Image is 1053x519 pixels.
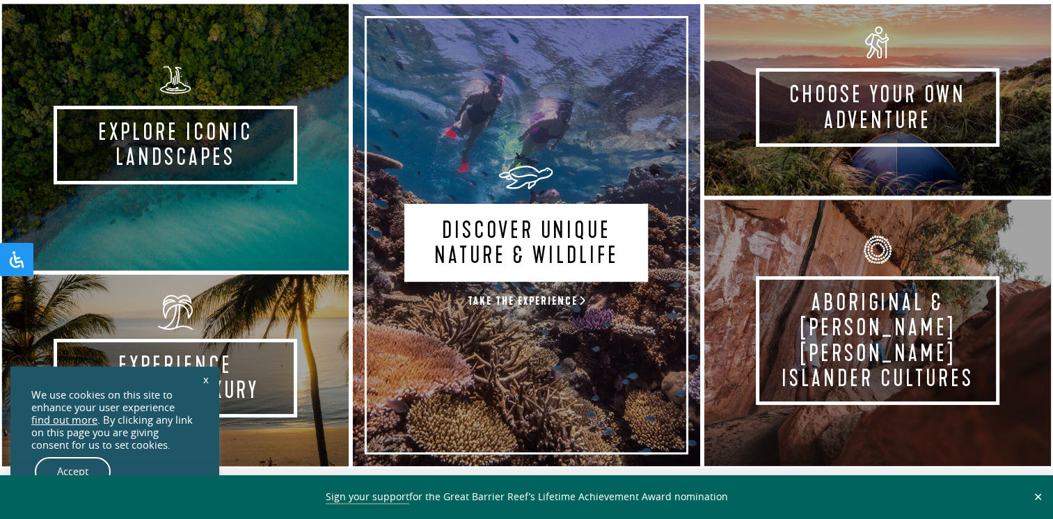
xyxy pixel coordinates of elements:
a: Accept [35,457,111,486]
svg: Open Accessibility Panel [8,251,25,268]
a: find out more [31,414,97,426]
a: Aboriginal & [PERSON_NAME] [PERSON_NAME] Islander Cultures [702,198,1053,468]
a: x [196,364,216,394]
a: Sign your support [326,490,409,504]
span: for the Great Barrier Reef’s Lifetime Achievement Award nomination [326,490,728,504]
div: We use cookies on this site to enhance your user experience . By clicking any link on this page y... [31,389,198,452]
a: Choose your own adventure [702,2,1053,198]
a: Discover Unique Nature & Wildlife Take the experience [351,2,702,468]
button: Close [1030,490,1046,503]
